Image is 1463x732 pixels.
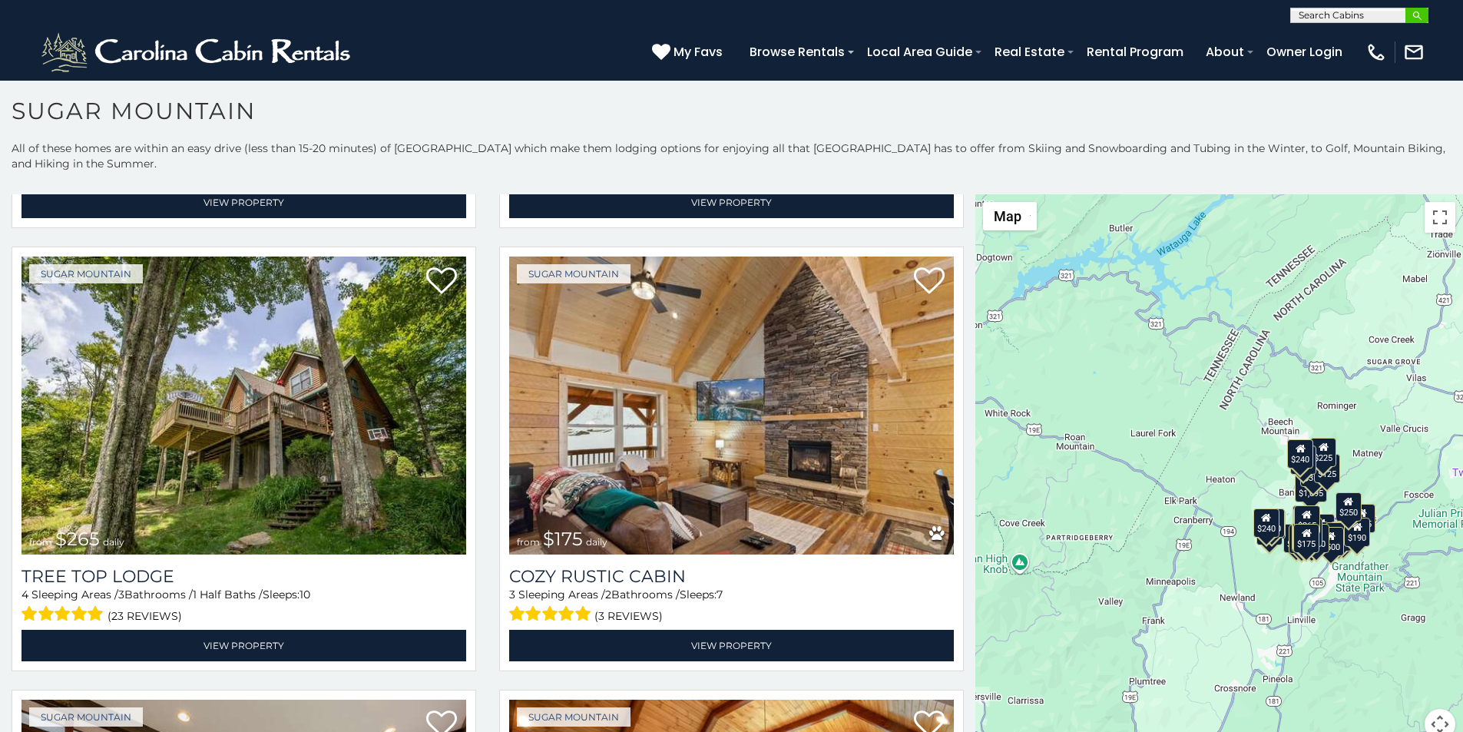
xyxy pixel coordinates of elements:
a: View Property [22,187,466,218]
span: (23 reviews) [108,606,182,626]
div: Sleeping Areas / Bathrooms / Sleeps: [22,587,466,626]
img: Tree Top Lodge [22,257,466,555]
span: My Favs [674,42,723,61]
div: $225 [1311,438,1337,467]
div: $155 [1349,504,1375,533]
span: 3 [118,588,124,601]
img: mail-regular-white.png [1403,41,1425,63]
span: 2 [605,588,611,601]
div: $195 [1326,522,1352,551]
a: Cozy Rustic Cabin [509,566,954,587]
span: daily [586,536,607,548]
a: View Property [509,630,954,661]
a: Sugar Mountain [29,264,143,283]
a: Tree Top Lodge [22,566,466,587]
span: $175 [543,528,583,550]
div: $200 [1309,514,1335,543]
span: $265 [55,528,100,550]
div: $125 [1314,454,1340,483]
a: Local Area Guide [859,38,980,65]
span: 7 [717,588,723,601]
div: $500 [1318,527,1344,556]
div: Sleeping Areas / Bathrooms / Sleeps: [509,587,954,626]
a: About [1198,38,1252,65]
span: 1 Half Baths / [193,588,263,601]
span: Map [994,208,1021,224]
span: from [517,536,540,548]
button: Change map style [983,202,1037,230]
a: Tree Top Lodge from $265 daily [22,257,466,555]
div: $190 [1293,505,1319,535]
span: 3 [509,588,515,601]
div: $155 [1289,525,1316,554]
a: My Favs [652,42,727,62]
span: (3 reviews) [594,606,663,626]
div: $175 [1294,524,1320,553]
button: Toggle fullscreen view [1425,202,1455,233]
a: Browse Rentals [742,38,852,65]
a: Rental Program [1079,38,1191,65]
a: Cozy Rustic Cabin from $175 daily [509,257,954,555]
a: Owner Login [1259,38,1350,65]
div: $240 [1253,508,1279,538]
a: Sugar Mountain [29,707,143,727]
img: phone-regular-white.png [1365,41,1387,63]
div: $1,095 [1295,473,1327,502]
a: Add to favorites [426,266,457,298]
div: $265 [1294,505,1320,535]
span: 10 [300,588,310,601]
a: View Property [509,187,954,218]
img: Cozy Rustic Cabin [509,257,954,555]
img: White-1-2.png [38,29,357,75]
div: $240 [1288,439,1314,469]
span: daily [103,536,124,548]
div: $250 [1336,492,1362,522]
div: $190 [1345,518,1371,547]
a: Real Estate [987,38,1072,65]
span: 4 [22,588,28,601]
span: from [29,536,52,548]
a: Sugar Mountain [517,707,631,727]
a: Sugar Mountain [517,264,631,283]
div: $375 [1293,522,1319,551]
a: View Property [22,630,466,661]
